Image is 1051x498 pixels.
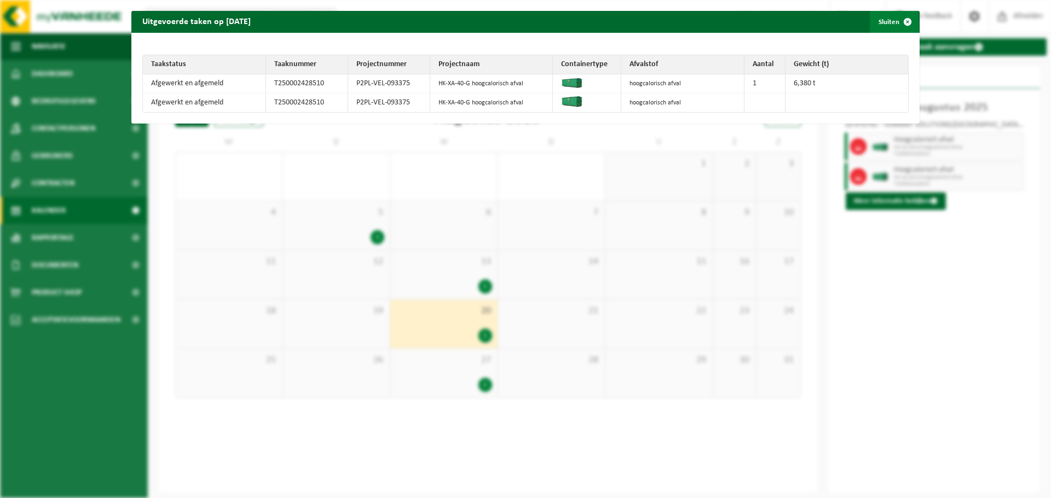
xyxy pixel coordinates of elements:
[561,77,583,88] img: HK-XA-30-GN-00
[430,55,553,74] th: Projectnaam
[744,55,786,74] th: Aantal
[131,11,262,32] h2: Uitgevoerde taken op [DATE]
[143,55,266,74] th: Taakstatus
[561,96,583,107] img: HK-XA-40-GN-00
[621,55,744,74] th: Afvalstof
[621,74,744,93] td: hoogcalorisch afval
[786,74,909,93] td: 6,380 t
[430,93,553,112] td: HK-XA-40-G hoogcalorisch afval
[870,11,919,33] button: Sluiten
[348,55,430,74] th: Projectnummer
[348,93,430,112] td: P2PL-VEL-093375
[266,55,348,74] th: Taaknummer
[553,55,621,74] th: Containertype
[348,74,430,93] td: P2PL-VEL-093375
[143,93,266,112] td: Afgewerkt en afgemeld
[744,74,786,93] td: 1
[786,55,909,74] th: Gewicht (t)
[621,93,744,112] td: hoogcalorisch afval
[430,74,553,93] td: HK-XA-40-G hoogcalorisch afval
[266,93,348,112] td: T250002428510
[143,74,266,93] td: Afgewerkt en afgemeld
[266,74,348,93] td: T250002428510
